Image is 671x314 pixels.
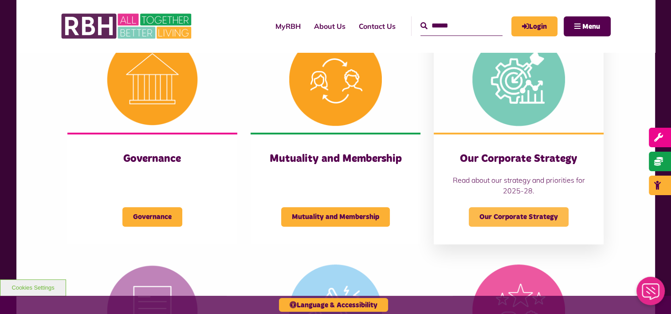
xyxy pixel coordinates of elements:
img: Governance [67,26,237,133]
a: Mutuality and Membership Mutuality and Membership [251,26,420,244]
a: Governance Governance [67,26,237,244]
h3: Our Corporate Strategy [451,152,586,166]
img: Mutuality [251,26,420,133]
span: Our Corporate Strategy [469,207,569,227]
p: Read about our strategy and priorities for 2025-28. [451,175,586,196]
input: Search [420,16,502,35]
img: RBH [61,9,194,43]
iframe: Netcall Web Assistant for live chat [631,274,671,314]
h3: Mutuality and Membership [268,152,403,166]
img: Corporate Strategy [434,26,604,133]
span: Mutuality and Membership [281,207,390,227]
span: Menu [582,23,600,30]
a: MyRBH [269,14,307,38]
h3: Governance [85,152,220,166]
a: Our Corporate Strategy Read about our strategy and priorities for 2025-28. Our Corporate Strategy [434,26,604,244]
a: MyRBH [511,16,557,36]
button: Navigation [564,16,611,36]
a: About Us [307,14,352,38]
button: Language & Accessibility [279,298,388,312]
span: Governance [122,207,182,227]
a: Contact Us [352,14,402,38]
